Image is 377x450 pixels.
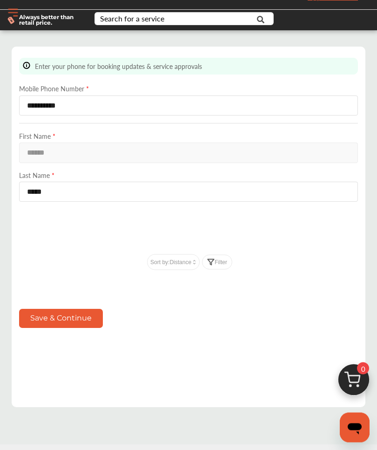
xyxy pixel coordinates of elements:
label: Mobile Phone Number [19,84,358,94]
img: info-Icon.6181e609.svg [23,62,30,70]
label: Last Name [19,171,358,180]
label: First Name [19,132,358,141]
button: Save & Continue [19,309,103,328]
img: dollor_label_vector.a70140d1.svg [7,17,14,25]
img: cart_icon.3d0951e8.svg [331,360,376,405]
button: Open Menu [6,6,20,20]
div: Enter your phone for booking updates & service approvals [19,58,358,75]
div: Search for a service [100,15,164,23]
iframe: Button to launch messaging window [340,413,370,443]
span: Always better than retail price. [19,15,80,26]
span: 0 [357,362,369,375]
